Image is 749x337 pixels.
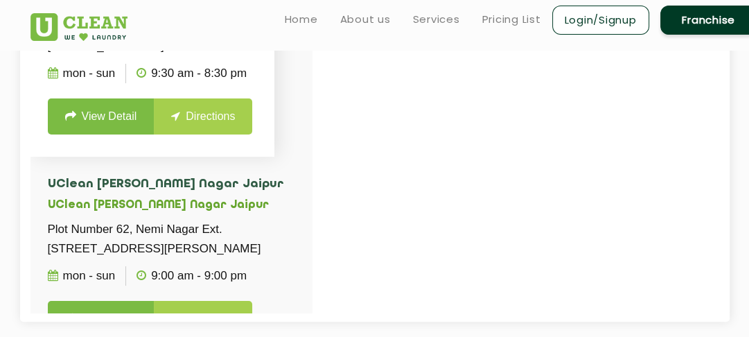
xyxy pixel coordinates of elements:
[48,64,116,83] p: Mon - Sun
[48,220,294,259] p: Plot Number 62, Nemi Nagar Ext. [STREET_ADDRESS][PERSON_NAME]
[285,11,318,28] a: Home
[136,266,247,286] p: 9:00 AM - 9:00 PM
[30,13,128,41] img: UClean Laundry and Dry Cleaning
[552,6,649,35] a: Login/Signup
[48,301,155,337] a: View Detail
[48,98,155,135] a: View Detail
[136,64,247,83] p: 9:30 AM - 8:30 PM
[48,178,294,191] h4: UClean [PERSON_NAME] Nagar Jaipur
[154,98,252,135] a: Directions
[482,11,541,28] a: Pricing List
[154,301,252,337] a: Directions
[340,11,391,28] a: About us
[48,266,116,286] p: Mon - Sun
[48,199,294,212] h5: UClean [PERSON_NAME] Nagar Jaipur
[413,11,460,28] a: Services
